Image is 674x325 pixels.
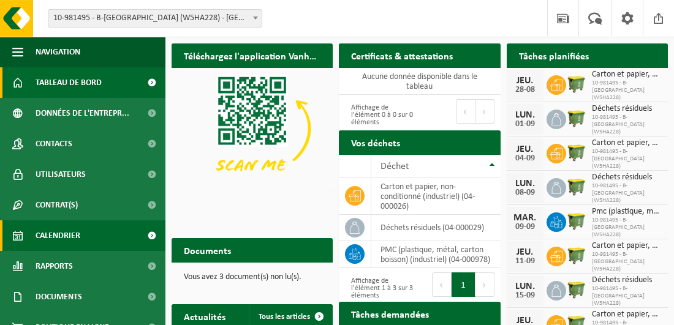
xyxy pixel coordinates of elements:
img: WB-1100-HPE-GN-51 [566,211,587,231]
span: Contrat(s) [36,190,78,220]
span: Déchets résiduels [592,104,662,114]
span: 10-981495 - B-[GEOGRAPHIC_DATA] (W5HA228) [592,285,662,307]
div: JEU. [513,76,537,86]
button: Next [475,272,494,297]
div: Affichage de l'élément 1 à 3 sur 3 éléments [345,271,414,305]
span: 10-981495 - B-[GEOGRAPHIC_DATA] (W5HA228) [592,114,662,136]
span: Carton et papier, non-conditionné (industriel) [592,310,662,319]
span: 10-981495 - B-[GEOGRAPHIC_DATA] (W5HA228) [592,217,662,239]
h2: Documents [172,238,243,262]
div: JEU. [513,247,537,257]
span: 10-981495 - B-[GEOGRAPHIC_DATA] (W5HA228) [592,148,662,170]
span: Données de l'entrepr... [36,98,129,129]
span: 10-981495 - B-[GEOGRAPHIC_DATA] (W5HA228) [592,251,662,273]
img: WB-1100-HPE-GN-51 [566,142,587,163]
span: 10-981495 - B-[GEOGRAPHIC_DATA] (W5HA228) [592,182,662,204]
h2: Certificats & attestations [339,43,465,67]
img: WB-1100-HPE-GN-51 [566,176,587,197]
div: MAR. [513,213,537,223]
td: carton et papier, non-conditionné (industriel) (04-000026) [371,178,500,215]
div: LUN. [513,179,537,189]
span: Déchet [381,162,409,171]
div: LUN. [513,110,537,120]
div: 01-09 [513,120,537,129]
span: Carton et papier, non-conditionné (industriel) [592,241,662,251]
div: JEU. [513,144,537,154]
h2: Téléchargez l'application Vanheede+ maintenant! [172,43,333,67]
span: Carton et papier, non-conditionné (industriel) [592,70,662,80]
td: PMC (plastique, métal, carton boisson) (industriel) (04-000978) [371,241,500,268]
span: 10-981495 - B-ST GARE MARCHIENNE AU PONT (W5HA228) - MARCHIENNE-AU-PONT [48,10,262,27]
button: Previous [432,272,452,297]
img: Download de VHEPlus App [172,68,333,189]
button: Previous [456,99,475,124]
img: WB-1100-HPE-GN-51 [566,108,587,129]
span: Déchets résiduels [592,275,662,285]
div: LUN. [513,282,537,291]
td: Aucune donnée disponible dans le tableau [339,68,500,95]
span: Utilisateurs [36,159,86,190]
img: WB-1100-HPE-GN-51 [566,245,587,266]
span: Déchets résiduels [592,173,662,182]
div: 11-09 [513,257,537,266]
span: Contacts [36,129,72,159]
h2: Tâches planifiées [507,43,601,67]
span: 10-981495 - B-[GEOGRAPHIC_DATA] (W5HA228) [592,80,662,102]
span: Carton et papier, non-conditionné (industriel) [592,138,662,148]
div: 28-08 [513,86,537,94]
span: Documents [36,282,82,312]
span: Tableau de bord [36,67,102,98]
span: Calendrier [36,220,80,251]
div: 15-09 [513,291,537,300]
button: Next [475,99,494,124]
div: Affichage de l'élément 0 à 0 sur 0 éléments [345,98,414,132]
h2: Vos déchets [339,130,412,154]
button: 1 [452,272,475,297]
span: Pmc (plastique, métal, carton boisson) (industriel) [592,207,662,217]
span: Navigation [36,37,80,67]
span: 10-981495 - B-ST GARE MARCHIENNE AU PONT (W5HA228) - MARCHIENNE-AU-PONT [48,9,262,28]
div: 09-09 [513,223,537,231]
p: Vous avez 3 document(s) non lu(s). [184,273,320,282]
img: WB-1100-HPE-GN-51 [566,279,587,300]
img: WB-1100-HPE-GN-51 [566,73,587,94]
td: déchets résiduels (04-000029) [371,215,500,241]
div: 08-09 [513,189,537,197]
span: Rapports [36,251,73,282]
div: 04-09 [513,154,537,163]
